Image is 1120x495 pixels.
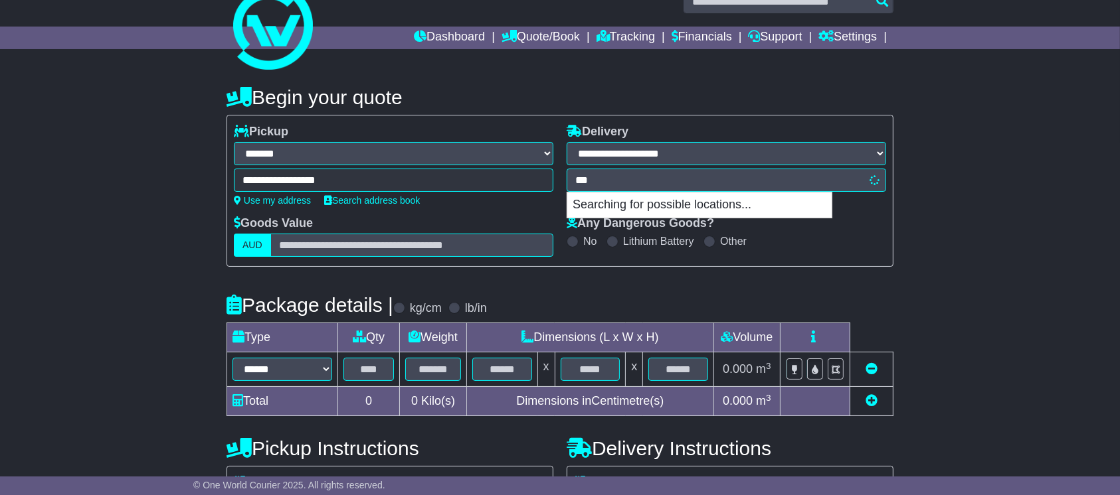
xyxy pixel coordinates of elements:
td: x [626,352,643,387]
sup: 3 [766,361,771,371]
p: Searching for possible locations... [567,192,832,218]
td: Volume [713,323,780,352]
td: Weight [400,323,467,352]
a: Financials [672,27,732,49]
a: Settings [818,27,877,49]
a: Add new item [866,394,878,407]
td: Type [227,323,338,352]
span: 0.000 [723,394,753,407]
label: Delivery [567,125,628,139]
span: 0 [411,394,418,407]
a: Dashboard [414,27,485,49]
a: Search address book [324,195,420,206]
label: AUD [234,234,271,257]
a: Support [749,27,802,49]
td: Dimensions (L x W x H) [466,323,713,352]
a: Use my address [234,195,311,206]
h4: Package details | [227,294,393,316]
a: Tracking [597,27,655,49]
typeahead: Please provide city [567,169,886,192]
a: Remove this item [866,362,878,376]
label: Lithium Battery [623,235,694,247]
td: Qty [338,323,400,352]
label: Other [720,235,747,247]
a: Quote/Book [502,27,580,49]
label: lb/in [465,301,487,316]
label: Any Dangerous Goods? [567,216,714,231]
label: kg/cm [410,301,442,316]
h4: Begin your quote [227,86,893,108]
td: Dimensions in Centimetre(s) [466,387,713,416]
span: © One World Courier 2025. All rights reserved. [193,480,385,490]
td: Kilo(s) [400,387,467,416]
label: Goods Value [234,216,313,231]
span: m [756,394,771,407]
h4: Delivery Instructions [567,437,893,459]
td: 0 [338,387,400,416]
label: No [583,235,597,247]
span: m [756,362,771,376]
td: x [537,352,555,387]
h4: Pickup Instructions [227,437,553,459]
sup: 3 [766,393,771,403]
span: 0.000 [723,362,753,376]
td: Total [227,387,338,416]
label: Pickup [234,125,288,139]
